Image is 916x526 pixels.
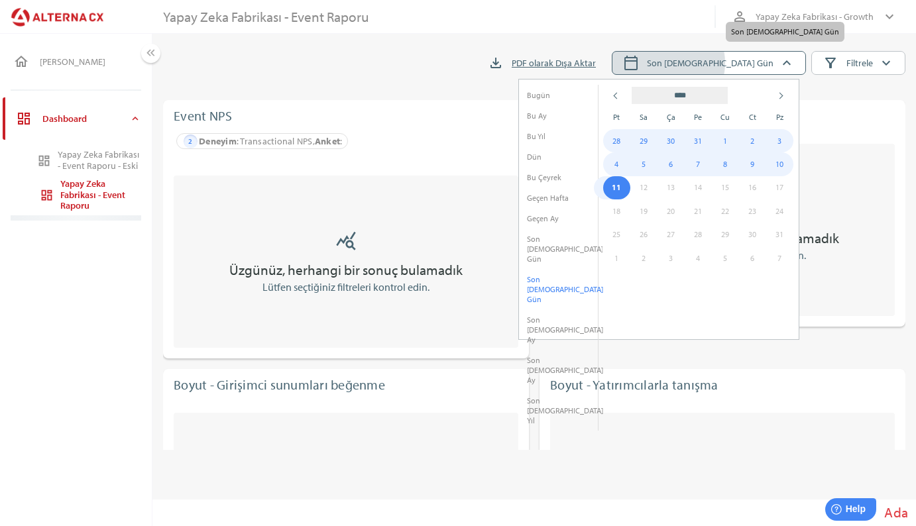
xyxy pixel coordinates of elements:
td: 11 [603,176,630,199]
i: filter_alt [823,55,838,71]
li: Bu Yıl [519,126,598,146]
span: Son [DEMOGRAPHIC_DATA] Gün [647,55,773,71]
button: Son [DEMOGRAPHIC_DATA] Gün [612,51,806,75]
li: Bu Çeyrek [519,167,598,187]
th: Ct [739,106,766,129]
li: Bugün [519,85,598,105]
i: expand_more [129,113,141,125]
li: Son [DEMOGRAPHIC_DATA] Ay [519,350,598,390]
span: Ada [884,503,908,521]
a: Yapay Zeka Fabrikası - Event Raporu [5,181,152,209]
i: home [13,54,29,70]
th: Pt [603,106,630,129]
i: keyboard_arrow_down [779,55,795,71]
i: keyboard_double_arrow_left [144,46,158,60]
button: PDF olarak Dışa Aktar [477,51,606,75]
div: Yapay Zeka Fabrikası - Event Raporu - Eski [58,149,141,172]
li: Bu Ay [519,105,598,126]
div: Yapay Zeka Fabrikası - Event Raporu [163,9,369,25]
td: 28 [603,129,630,152]
div: Dashboard [42,103,129,134]
li: Son [DEMOGRAPHIC_DATA] Gün [519,269,598,309]
li: Geçen Hafta [519,187,598,208]
th: Cu [712,106,739,129]
i: dashboard [40,188,54,202]
td: 10 [766,152,793,176]
i: query_stats [335,230,357,262]
span: Yapay Zeka Fabrikası - Growth [756,9,874,25]
th: Pz [766,106,793,129]
span: Boyut - Girişimci sunumları beğenme [174,376,385,393]
i: file_download [488,55,504,71]
span: Filtrele [846,55,873,71]
div: [PERSON_NAME] [40,56,141,68]
td: 3 [766,129,793,152]
td: 7 [685,152,712,176]
i: keyboard_arrow_down [878,55,894,71]
div: Üzgünüz, herhangi bir sonuç bulamadık [229,262,463,278]
i: keyboard_arrow_down [882,9,897,25]
td: 9 [739,152,766,176]
b: Deneyim [199,135,237,147]
li: Dün [519,146,598,167]
td: 8 [712,152,739,176]
td: 5 [630,152,658,176]
th: Ça [658,106,685,129]
li: Son [DEMOGRAPHIC_DATA] Gün [519,229,598,269]
td: 31 [685,129,712,152]
span: Event NPS [174,107,232,124]
i: dashboard [16,111,32,127]
td: 4 [603,152,630,176]
i: person_outline [732,9,748,25]
th: Sa [630,106,658,129]
div: Lütfen seçtiğiniz filtreleri kontrol edin. [262,281,429,293]
td: 2 [739,129,766,152]
td: 30 [658,129,685,152]
td: 1 [712,129,739,152]
th: Pe [685,106,712,129]
div: Yapay Zeka Fabrikası - Event Raporu [60,178,141,211]
span: Boyut - Yatırımcılarla tanışma [550,376,718,393]
td: 6 [658,152,685,176]
div: : Transactional NPS, : [199,131,342,152]
div: 2 [184,134,198,148]
li: Son [DEMOGRAPHIC_DATA] Ay [519,309,598,350]
a: Yapay Zeka Fabrikası - Event Raporu - Eski [3,146,152,174]
li: Geçen Ay [519,208,598,229]
button: Menu [141,44,160,63]
i: calendar_today [623,55,639,71]
button: Filtrele [811,51,905,75]
b: Anket [315,135,340,147]
i: dashboard [37,154,51,168]
li: Son [DEMOGRAPHIC_DATA] Yıl [519,390,598,431]
td: 29 [630,129,658,152]
span: PDF olarak Dışa Aktar [512,55,596,71]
